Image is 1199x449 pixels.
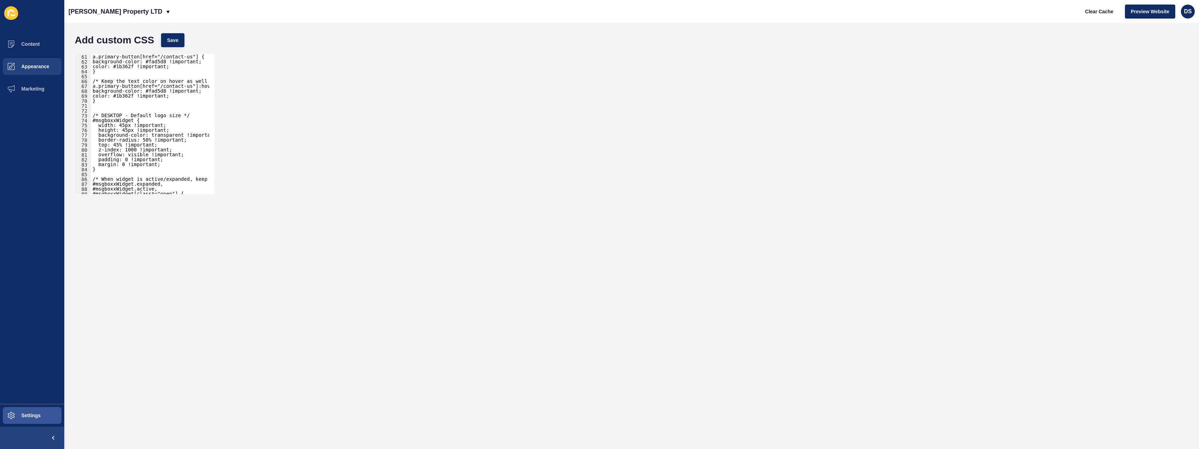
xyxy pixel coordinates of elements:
[75,98,91,103] div: 70
[75,137,91,142] div: 78
[75,108,91,113] div: 72
[75,74,91,79] div: 65
[75,64,91,69] div: 63
[75,59,91,64] div: 62
[75,133,91,137] div: 77
[75,37,154,44] h1: Add custom CSS
[167,37,179,44] span: Save
[75,186,91,191] div: 88
[75,123,91,128] div: 75
[75,162,91,167] div: 83
[75,88,91,93] div: 68
[75,147,91,152] div: 80
[1184,8,1192,15] span: DS
[75,93,91,98] div: 69
[75,118,91,123] div: 74
[75,191,91,196] div: 89
[75,167,91,172] div: 84
[68,3,162,20] p: [PERSON_NAME] Property LTD
[75,69,91,74] div: 64
[75,128,91,133] div: 76
[75,113,91,118] div: 73
[75,54,91,59] div: 61
[75,103,91,108] div: 71
[75,177,91,181] div: 86
[1079,5,1119,19] button: Clear Cache
[75,152,91,157] div: 81
[75,79,91,84] div: 66
[75,157,91,162] div: 82
[161,33,184,47] button: Save
[1131,8,1169,15] span: Preview Website
[1125,5,1175,19] button: Preview Website
[75,84,91,88] div: 67
[75,172,91,177] div: 85
[75,142,91,147] div: 79
[1085,8,1113,15] span: Clear Cache
[75,181,91,186] div: 87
